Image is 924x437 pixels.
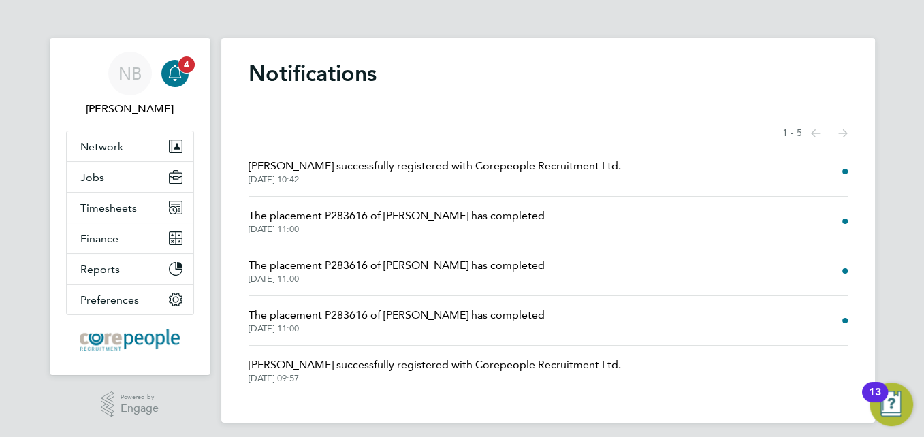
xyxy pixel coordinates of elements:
span: Preferences [80,293,139,306]
span: Finance [80,232,118,245]
span: 4 [178,56,195,73]
span: [DATE] 10:42 [249,174,621,185]
span: Network [80,140,123,153]
a: Go to home page [66,329,194,351]
span: Niki Byrne [66,101,194,117]
span: NB [118,65,142,82]
a: [PERSON_NAME] successfully registered with Corepeople Recruitment Ltd.[DATE] 10:42 [249,158,621,185]
button: Jobs [67,162,193,192]
span: Reports [80,263,120,276]
a: The placement P283616 of [PERSON_NAME] has completed[DATE] 11:00 [249,307,545,334]
a: Powered byEngage [101,391,159,417]
nav: Select page of notifications list [782,120,848,147]
button: Finance [67,223,193,253]
button: Open Resource Center, 13 new notifications [870,383,913,426]
span: 1 - 5 [782,127,802,140]
div: 13 [869,392,881,410]
span: [DATE] 11:00 [249,274,545,285]
span: [DATE] 11:00 [249,323,545,334]
h1: Notifications [249,60,848,87]
button: Preferences [67,285,193,314]
a: [PERSON_NAME] successfully registered with Corepeople Recruitment Ltd.[DATE] 09:57 [249,357,621,384]
span: [DATE] 11:00 [249,224,545,235]
button: Timesheets [67,193,193,223]
span: [PERSON_NAME] successfully registered with Corepeople Recruitment Ltd. [249,158,621,174]
img: corepeople-logo-retina.png [80,329,179,351]
a: The placement P283616 of [PERSON_NAME] has completed[DATE] 11:00 [249,208,545,235]
span: The placement P283616 of [PERSON_NAME] has completed [249,307,545,323]
span: Timesheets [80,201,137,214]
button: Reports [67,254,193,284]
span: Powered by [121,391,159,403]
span: Jobs [80,171,104,184]
button: Network [67,131,193,161]
nav: Main navigation [50,38,210,375]
a: NB[PERSON_NAME] [66,52,194,117]
span: The placement P283616 of [PERSON_NAME] has completed [249,257,545,274]
a: The placement P283616 of [PERSON_NAME] has completed[DATE] 11:00 [249,257,545,285]
span: Engage [121,403,159,415]
span: [DATE] 09:57 [249,373,621,384]
a: 4 [161,52,189,95]
span: [PERSON_NAME] successfully registered with Corepeople Recruitment Ltd. [249,357,621,373]
span: The placement P283616 of [PERSON_NAME] has completed [249,208,545,224]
